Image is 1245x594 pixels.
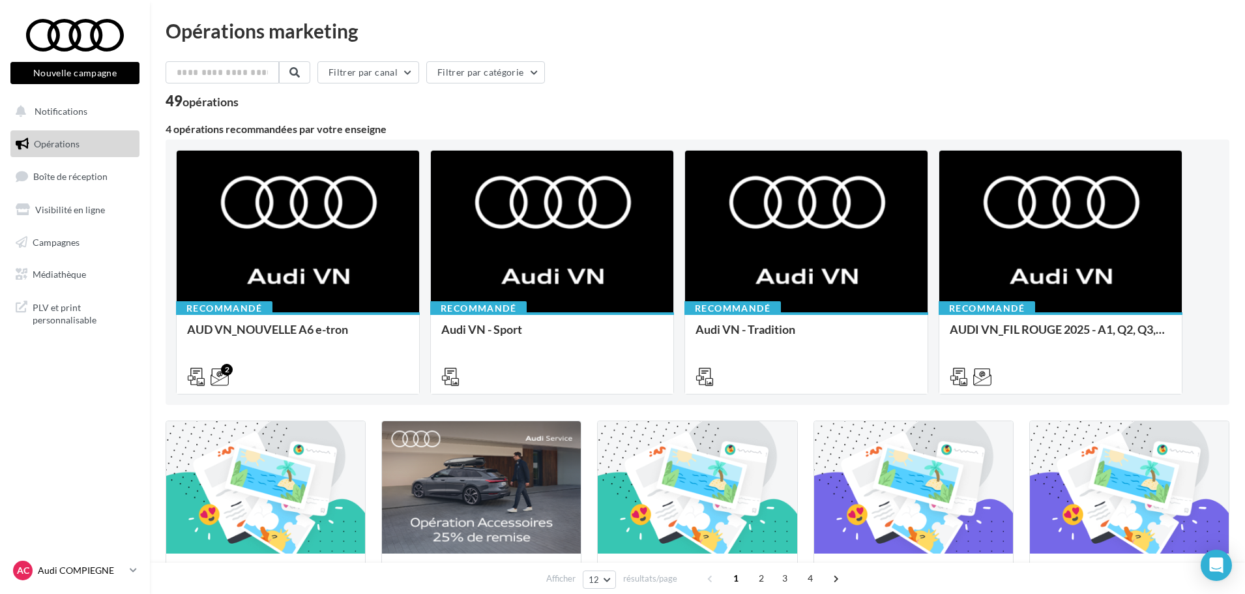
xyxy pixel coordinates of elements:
button: 12 [583,571,616,589]
a: Opérations [8,130,142,158]
a: Médiathèque [8,261,142,288]
span: 2 [751,568,772,589]
div: 2 [221,364,233,376]
div: 49 [166,94,239,108]
div: 4 opérations recommandées par votre enseigne [166,124,1229,134]
span: Visibilité en ligne [35,204,105,215]
div: opérations [183,96,239,108]
span: Opérations [34,138,80,149]
button: Notifications [8,98,137,125]
span: Boîte de réception [33,171,108,182]
div: AUD VN_NOUVELLE A6 e-tron [187,323,409,349]
div: Audi VN - Sport [441,323,663,349]
span: Notifications [35,106,87,117]
div: Audi VN - Tradition [696,323,917,349]
span: 4 [800,568,821,589]
span: Médiathèque [33,269,86,280]
span: résultats/page [623,572,677,585]
a: Visibilité en ligne [8,196,142,224]
div: Recommandé [684,301,781,316]
div: AUDI VN_FIL ROUGE 2025 - A1, Q2, Q3, Q5 et Q4 e-tron [950,323,1171,349]
div: Recommandé [176,301,272,316]
a: Campagnes [8,229,142,256]
span: 1 [725,568,746,589]
div: Open Intercom Messenger [1201,550,1232,581]
span: Campagnes [33,236,80,247]
p: Audi COMPIEGNE [38,564,124,577]
button: Nouvelle campagne [10,62,139,84]
div: Recommandé [939,301,1035,316]
div: Recommandé [430,301,527,316]
span: 3 [774,568,795,589]
span: PLV et print personnalisable [33,299,134,327]
span: 12 [589,574,600,585]
a: PLV et print personnalisable [8,293,142,332]
span: Afficher [546,572,576,585]
a: AC Audi COMPIEGNE [10,558,139,583]
span: AC [17,564,29,577]
button: Filtrer par catégorie [426,61,545,83]
button: Filtrer par canal [317,61,419,83]
a: Boîte de réception [8,162,142,190]
div: Opérations marketing [166,21,1229,40]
